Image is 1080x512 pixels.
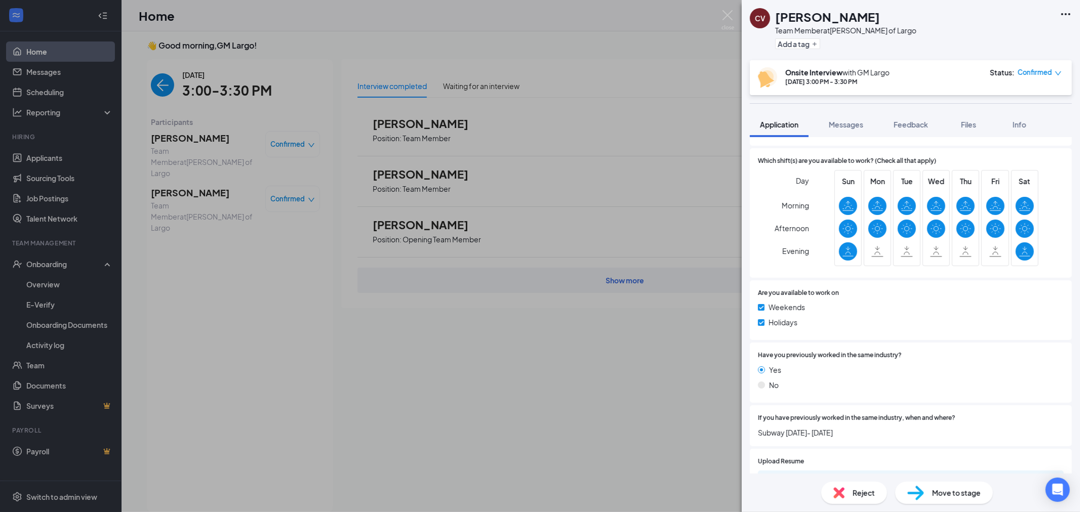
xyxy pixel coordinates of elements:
span: Fri [986,176,1005,187]
span: Subway [DATE]- [DATE] [758,427,1064,438]
span: If you have previously worked in the same industry, when and where? [758,413,955,423]
span: Afternoon [775,219,809,237]
span: Confirmed [1018,67,1052,77]
span: Morning [782,196,809,215]
span: Holidays [769,317,797,328]
span: Messages [829,120,863,129]
h1: [PERSON_NAME] [775,8,880,25]
span: Are you available to work on [758,288,839,298]
div: CV [755,13,766,23]
div: Open Intercom Messenger [1046,478,1070,502]
span: Which shift(s) are you available to work? (Check all that apply) [758,156,936,166]
span: Info [1013,120,1026,129]
span: Thu [956,176,975,187]
span: Sat [1016,176,1034,187]
span: Upload Resume [758,457,804,466]
span: Yes [769,364,781,375]
button: PlusAdd a tag [775,38,820,49]
span: Sun [839,176,857,187]
b: Onsite Interview [785,68,843,77]
span: Tue [898,176,916,187]
span: Application [760,120,798,129]
span: Weekends [769,302,805,313]
span: Evening [782,242,809,260]
span: No [769,379,779,391]
svg: Plus [812,41,818,47]
span: Reject [853,487,875,498]
span: Feedback [894,120,928,129]
div: with GM Largo [785,67,890,77]
span: Have you previously worked in the same industry? [758,351,902,360]
span: Move to stage [932,487,981,498]
span: Day [796,175,809,186]
span: down [1055,70,1062,77]
span: Files [961,120,976,129]
span: Mon [868,176,887,187]
span: Wed [927,176,945,187]
div: Status : [990,67,1015,77]
div: Team Member at [PERSON_NAME] of Largo [775,25,916,35]
svg: Ellipses [1060,8,1072,20]
div: [DATE] 3:00 PM - 3:30 PM [785,77,890,86]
